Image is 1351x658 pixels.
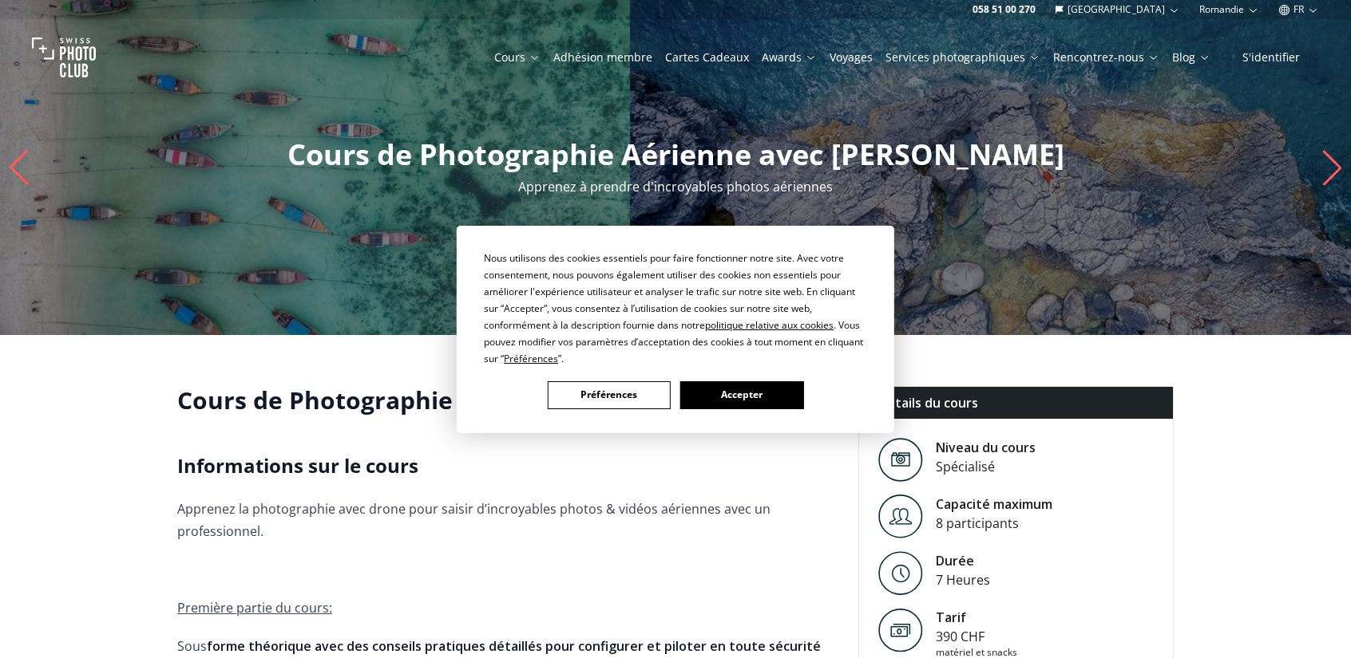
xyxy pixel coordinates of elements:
button: Accepter [680,381,803,409]
div: Cookie Consent Prompt [457,226,894,433]
span: politique relative aux cookies [705,318,834,332]
button: Préférences [548,381,671,409]
span: Préférences [504,352,558,365]
div: Nous utilisons des cookies essentiels pour faire fonctionner notre site. Avec votre consentement,... [484,250,867,367]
